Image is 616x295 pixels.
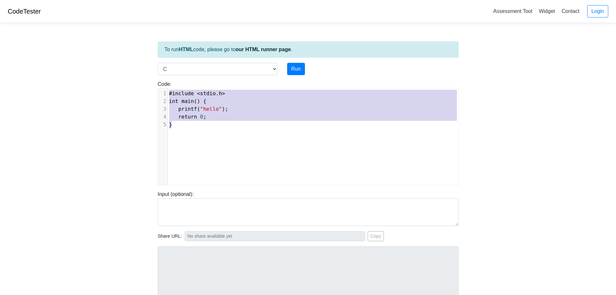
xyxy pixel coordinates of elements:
span: ; [169,114,207,120]
div: To run code, please go to . [158,41,459,58]
span: ( ); [169,106,228,112]
a: Login [587,5,608,17]
span: printf [178,106,197,112]
span: 0 [200,114,203,120]
span: Share URL: [158,233,182,240]
div: 2 [158,97,168,105]
button: Run [287,63,305,75]
a: Assessment Tool [491,6,535,17]
a: Widget [536,6,557,17]
span: } [169,121,172,128]
span: #include [169,90,194,96]
div: 4 [158,113,168,121]
div: Input (optional): [153,190,463,226]
span: return [178,114,197,120]
span: h [219,90,222,96]
span: () { [169,98,207,104]
span: > [222,90,225,96]
input: No share available yet [185,231,365,241]
div: 1 [158,90,168,97]
span: stdio [200,90,216,96]
div: 3 [158,105,168,113]
span: int [169,98,178,104]
span: . [169,90,225,96]
div: Code: [153,80,463,185]
span: "hello" [200,106,222,112]
span: < [197,90,200,96]
a: our HTML runner page [235,47,291,52]
button: Copy [368,231,384,241]
div: 5 [158,121,168,129]
a: Contact [559,6,582,17]
strong: HTML [179,47,193,52]
span: main [181,98,194,104]
a: CodeTester [8,8,41,15]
